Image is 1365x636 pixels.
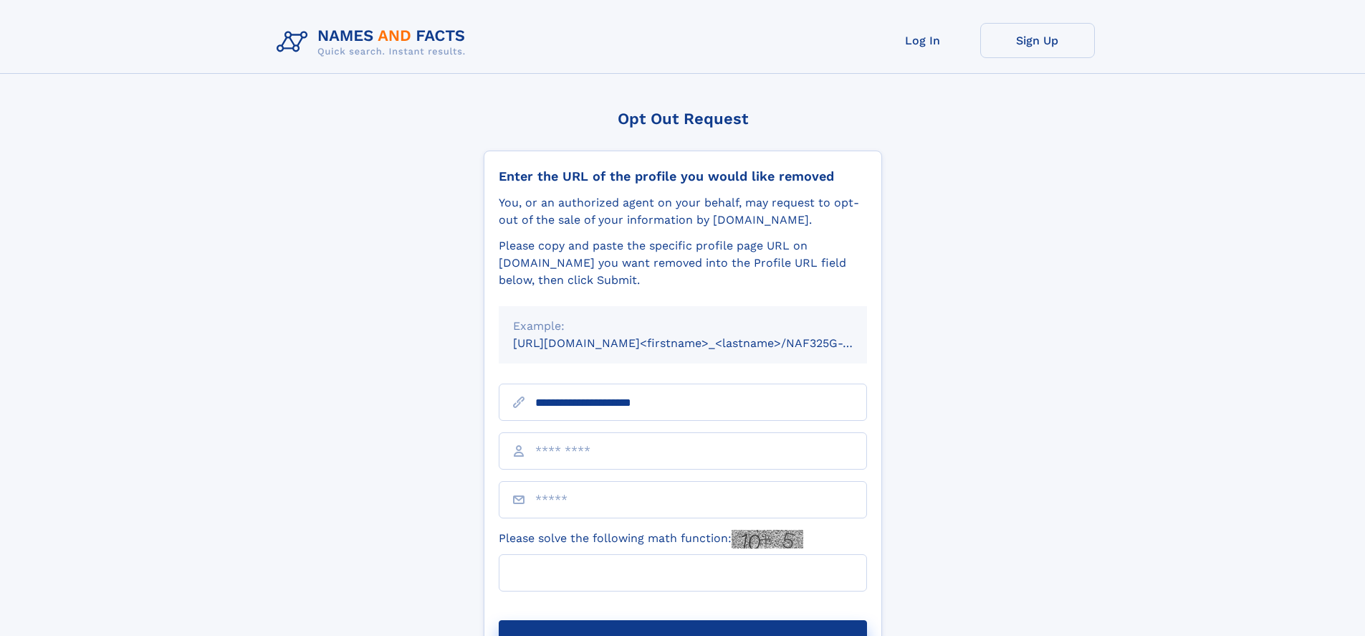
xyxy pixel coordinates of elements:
div: Please copy and paste the specific profile page URL on [DOMAIN_NAME] you want removed into the Pr... [499,237,867,289]
label: Please solve the following math function: [499,530,803,549]
div: Example: [513,318,853,335]
a: Log In [866,23,980,58]
div: You, or an authorized agent on your behalf, may request to opt-out of the sale of your informatio... [499,194,867,229]
img: Logo Names and Facts [271,23,477,62]
div: Enter the URL of the profile you would like removed [499,169,867,184]
small: [URL][DOMAIN_NAME]<firstname>_<lastname>/NAF325G-xxxxxxxx [513,336,894,350]
div: Opt Out Request [484,110,882,128]
a: Sign Up [980,23,1095,58]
